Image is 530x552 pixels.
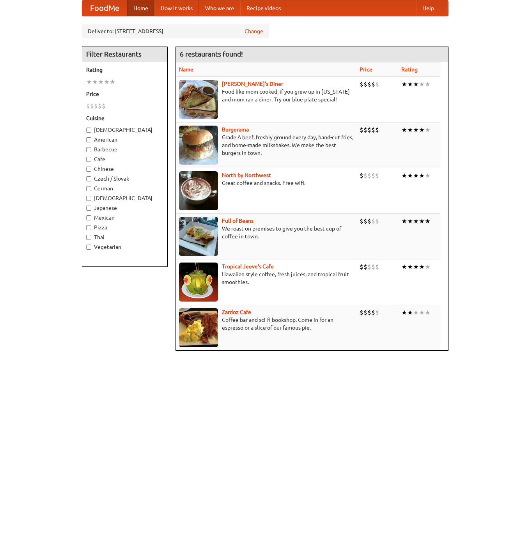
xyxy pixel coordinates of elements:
[179,179,353,187] p: Great coffee and snacks. Free wifi.
[401,66,418,73] a: Rating
[360,80,363,89] li: $
[375,308,379,317] li: $
[413,126,419,134] li: ★
[425,126,431,134] li: ★
[222,309,251,315] a: Zardoz Cafe
[240,0,287,16] a: Recipe videos
[127,0,154,16] a: Home
[86,186,91,191] input: German
[222,172,271,178] a: North by Northwest
[86,196,91,201] input: [DEMOGRAPHIC_DATA]
[413,263,419,271] li: ★
[419,308,425,317] li: ★
[86,214,163,222] label: Mexican
[407,217,413,225] li: ★
[199,0,240,16] a: Who we are
[407,308,413,317] li: ★
[360,217,363,225] li: $
[360,263,363,271] li: $
[413,217,419,225] li: ★
[222,81,283,87] a: [PERSON_NAME]'s Diner
[86,233,163,241] label: Thai
[367,308,371,317] li: $
[179,217,218,256] img: beans.jpg
[86,102,90,110] li: $
[86,224,163,231] label: Pizza
[94,102,98,110] li: $
[367,171,371,180] li: $
[419,126,425,134] li: ★
[360,308,363,317] li: $
[222,126,249,133] b: Burgerama
[360,171,363,180] li: $
[82,0,127,16] a: FoodMe
[86,215,91,220] input: Mexican
[363,263,367,271] li: $
[401,217,407,225] li: ★
[86,243,163,251] label: Vegetarian
[363,171,367,180] li: $
[86,78,92,86] li: ★
[371,217,375,225] li: $
[367,80,371,89] li: $
[179,225,353,240] p: We roast on premises to give you the best cup of coffee in town.
[375,80,379,89] li: $
[401,171,407,180] li: ★
[371,126,375,134] li: $
[407,263,413,271] li: ★
[375,263,379,271] li: $
[425,217,431,225] li: ★
[363,80,367,89] li: $
[407,171,413,180] li: ★
[375,217,379,225] li: $
[86,147,91,152] input: Barbecue
[86,204,163,212] label: Japanese
[413,171,419,180] li: ★
[82,46,167,62] h4: Filter Restaurants
[367,263,371,271] li: $
[86,155,163,163] label: Cafe
[110,78,115,86] li: ★
[86,137,91,142] input: American
[86,66,163,74] h5: Rating
[86,136,163,144] label: American
[222,218,253,224] b: Full of Beans
[86,176,91,181] input: Czech / Slovak
[98,78,104,86] li: ★
[360,126,363,134] li: $
[86,157,91,162] input: Cafe
[104,78,110,86] li: ★
[419,217,425,225] li: ★
[245,27,263,35] a: Change
[86,114,163,122] h5: Cuisine
[86,128,91,133] input: [DEMOGRAPHIC_DATA]
[375,126,379,134] li: $
[401,126,407,134] li: ★
[416,0,440,16] a: Help
[86,175,163,183] label: Czech / Slovak
[90,102,94,110] li: $
[179,80,218,119] img: sallys.jpg
[401,308,407,317] li: ★
[179,308,218,347] img: zardoz.jpg
[375,171,379,180] li: $
[102,102,106,110] li: $
[179,270,353,286] p: Hawaiian style coffee, fresh juices, and tropical fruit smoothies.
[222,263,274,270] a: Tropical Jeeve's Cafe
[86,235,91,240] input: Thai
[179,126,218,165] img: burgerama.jpg
[86,206,91,211] input: Japanese
[413,80,419,89] li: ★
[371,80,375,89] li: $
[179,316,353,332] p: Coffee bar and sci-fi bookshop. Come in for an espresso or a slice of our famous pie.
[401,80,407,89] li: ★
[371,171,375,180] li: $
[371,308,375,317] li: $
[367,217,371,225] li: $
[363,126,367,134] li: $
[425,80,431,89] li: ★
[407,126,413,134] li: ★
